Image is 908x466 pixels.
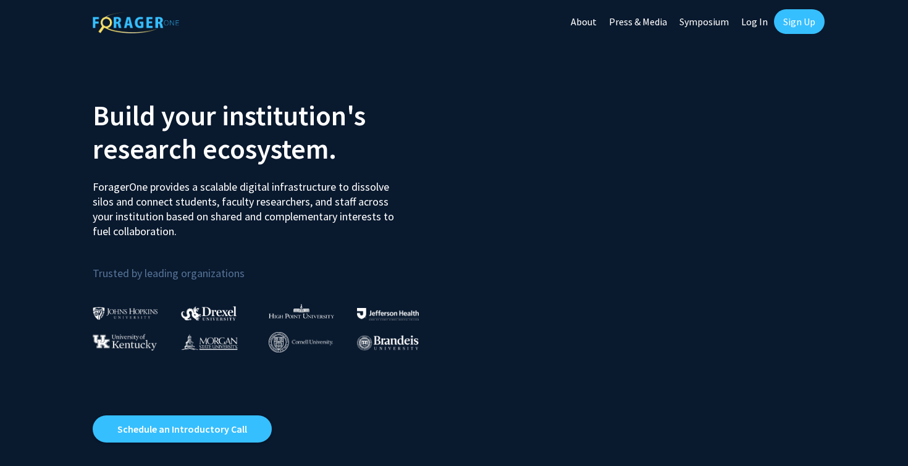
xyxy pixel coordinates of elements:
[93,12,179,33] img: ForagerOne Logo
[269,304,334,318] img: High Point University
[774,9,825,34] a: Sign Up
[93,307,158,320] img: Johns Hopkins University
[93,415,272,443] a: Opens in a new tab
[93,170,403,239] p: ForagerOne provides a scalable digital infrastructure to dissolve silos and connect students, fac...
[357,335,419,351] img: Brandeis University
[357,308,419,320] img: Thomas Jefferson University
[93,249,445,283] p: Trusted by leading organizations
[181,306,237,320] img: Drexel University
[181,334,238,350] img: Morgan State University
[269,332,333,352] img: Cornell University
[93,99,445,165] h2: Build your institution's research ecosystem.
[93,334,157,351] img: University of Kentucky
